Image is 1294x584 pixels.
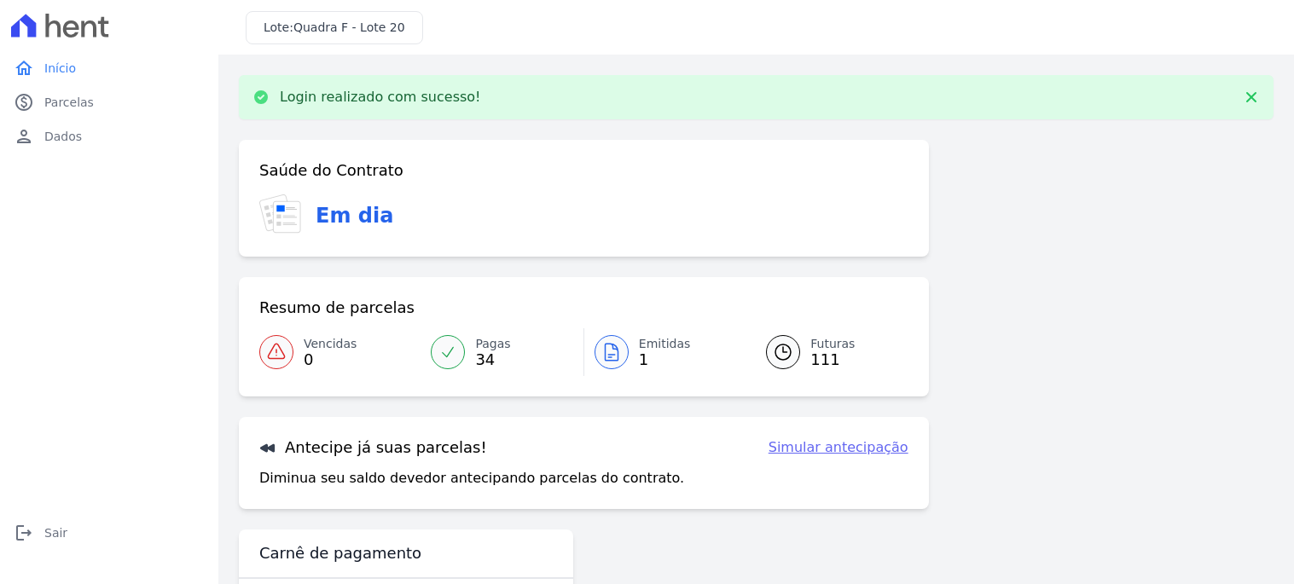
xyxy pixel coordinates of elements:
a: Simular antecipação [769,437,908,458]
a: Futuras 111 [746,328,908,376]
span: Sair [44,524,67,541]
span: Futuras [810,335,855,353]
p: Diminua seu saldo devedor antecipando parcelas do contrato. [259,468,684,489]
i: person [14,126,34,147]
span: Vencidas [304,335,357,353]
h3: Lote: [264,19,405,37]
a: Pagas 34 [421,328,583,376]
a: paidParcelas [7,85,212,119]
a: homeInício [7,51,212,85]
span: Parcelas [44,94,94,111]
h3: Carnê de pagamento [259,543,421,564]
span: Emitidas [639,335,691,353]
span: Início [44,60,76,77]
i: logout [14,523,34,543]
span: Quadra F - Lote 20 [293,20,405,34]
i: paid [14,92,34,113]
a: personDados [7,119,212,153]
span: 1 [639,353,691,367]
h3: Em dia [316,200,393,231]
a: logoutSair [7,516,212,550]
h3: Saúde do Contrato [259,160,403,181]
a: Emitidas 1 [584,328,746,376]
span: 111 [810,353,855,367]
a: Vencidas 0 [259,328,421,376]
span: 0 [304,353,357,367]
h3: Antecipe já suas parcelas! [259,437,487,458]
span: Dados [44,128,82,145]
span: 34 [475,353,510,367]
h3: Resumo de parcelas [259,298,415,318]
i: home [14,58,34,78]
p: Login realizado com sucesso! [280,89,481,106]
span: Pagas [475,335,510,353]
